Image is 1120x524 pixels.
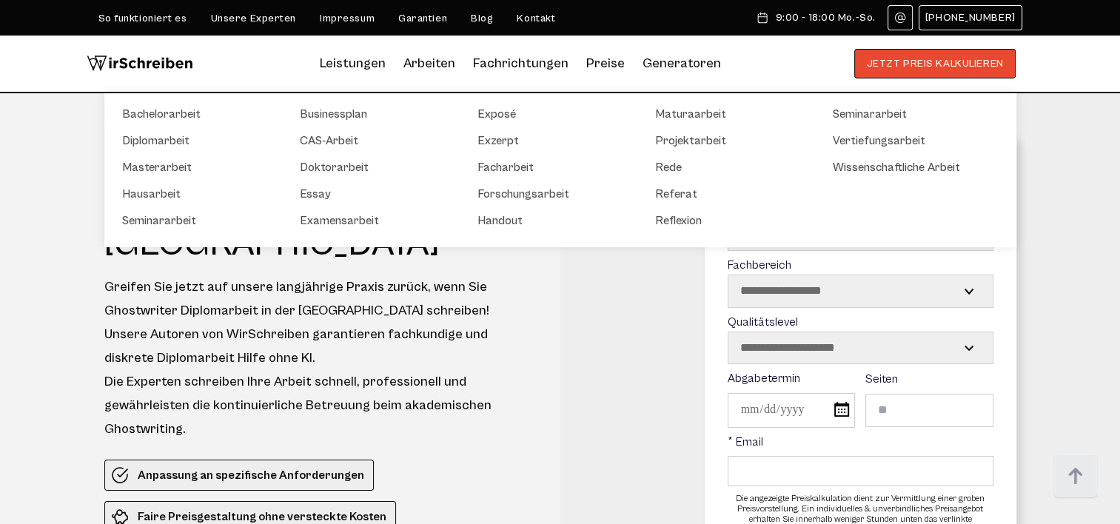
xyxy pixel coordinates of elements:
a: Blog [471,13,493,24]
button: JETZT PREIS KALKULIEREN [854,49,1016,78]
img: logo wirschreiben [87,49,193,78]
select: Fachbereich [728,275,993,306]
img: Schedule [756,12,769,24]
a: CAS-Arbeit [300,132,448,150]
img: Email [894,12,906,24]
a: Projektarbeit [655,132,803,150]
select: Qualitätslevel [728,332,993,363]
a: Seminararbeit [122,212,270,229]
li: Anpassung an spezifische Anforderungen [104,460,374,491]
label: * Email [728,435,993,486]
input: Abgabetermin [728,393,855,428]
span: 9:00 - 18:00 Mo.-So. [775,12,875,24]
a: Garantien [398,13,447,24]
a: Forschungsarbeit [477,185,626,203]
a: Generatoren [643,52,721,75]
a: Impressum [320,13,375,24]
label: Qualitätslevel [728,315,993,365]
a: Leistungen [320,52,386,75]
a: Masterarbeit [122,158,270,176]
a: Businessplan [300,105,448,123]
a: Rede [655,158,803,176]
a: Reflexion [655,212,803,229]
input: * Email [728,456,993,486]
a: [PHONE_NUMBER] [919,5,1022,30]
a: Exposé [477,105,626,123]
a: Handout [477,212,626,229]
a: Wissenschaftliche Arbeit [833,158,981,176]
a: Essay [300,185,448,203]
label: Abgabetermin [728,372,855,428]
a: Doktorarbeit [300,158,448,176]
a: Examensarbeit [300,212,448,229]
a: Diplomarbeit [122,132,270,150]
span: [PHONE_NUMBER] [925,12,1016,24]
a: Referat [655,185,803,203]
a: Hausarbeit [122,185,270,203]
a: Bachelorarbeit [122,105,270,123]
a: Arbeiten [403,52,455,75]
a: Facharbeit [477,158,626,176]
a: Unsere Experten [211,13,296,24]
a: Preise [586,56,625,71]
span: Seiten [865,372,898,386]
img: button top [1053,454,1098,499]
a: Kontakt [517,13,555,24]
a: So funktioniert es [98,13,187,24]
a: Fachrichtungen [473,52,569,75]
label: Fachbereich [728,258,993,308]
a: Exzerpt [477,132,626,150]
img: Anpassung an spezifische Anforderungen [111,466,129,484]
div: Greifen Sie jetzt auf unsere langjährige Praxis zurück, wenn Sie Ghostwriter Diplomarbeit in der ... [104,275,533,441]
a: Seminararbeit [833,105,981,123]
a: Maturaarbeit [655,105,803,123]
a: Vertiefungsarbeit [833,132,981,150]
